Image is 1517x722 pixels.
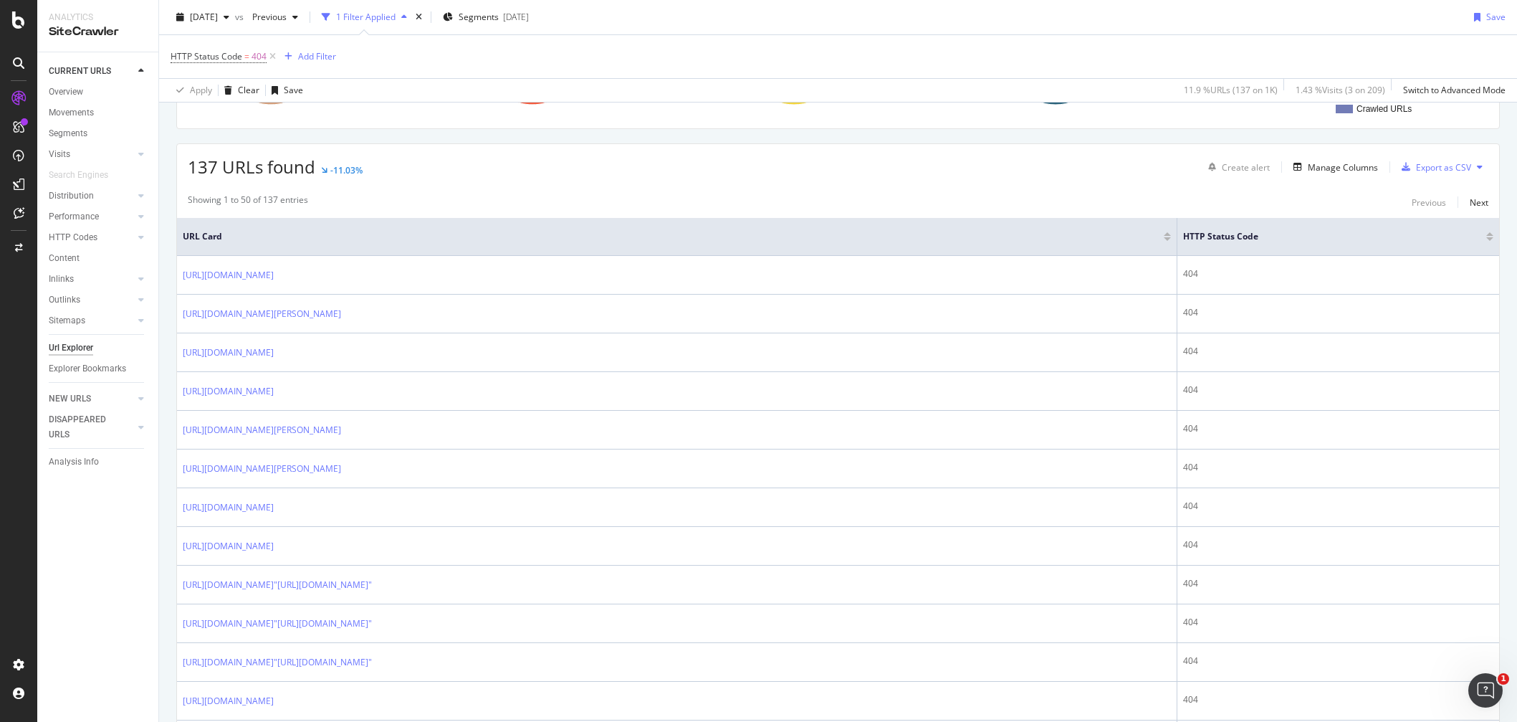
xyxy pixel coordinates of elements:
[1397,79,1506,102] button: Switch to Advanced Mode
[49,412,121,442] div: DISAPPEARED URLS
[49,85,148,100] a: Overview
[183,230,1160,243] span: URL Card
[1412,196,1446,209] div: Previous
[188,194,308,211] div: Showing 1 to 50 of 137 entries
[1468,673,1503,708] iframe: Intercom live chat
[1296,84,1385,96] div: 1.43 % Visits ( 3 on 209 )
[183,500,274,515] a: [URL][DOMAIN_NAME]
[49,455,99,470] div: Analysis Info
[49,189,94,204] div: Distribution
[49,168,123,183] a: Search Engines
[1222,161,1270,174] div: Create alert
[330,164,363,176] div: -11.03%
[49,85,83,100] div: Overview
[49,168,108,183] div: Search Engines
[1183,500,1493,513] div: 404
[252,47,267,67] span: 404
[49,126,148,141] a: Segments
[183,346,274,360] a: [URL][DOMAIN_NAME]
[235,11,247,23] span: vs
[503,11,529,23] div: [DATE]
[49,361,126,376] div: Explorer Bookmarks
[49,24,147,40] div: SiteCrawler
[49,209,99,224] div: Performance
[49,313,85,328] div: Sitemaps
[183,655,372,670] a: [URL][DOMAIN_NAME]"[URL][DOMAIN_NAME]"
[49,105,148,120] a: Movements
[49,293,134,308] a: Outlinks
[1183,422,1493,435] div: 404
[1183,230,1465,243] span: HTTP Status Code
[49,209,134,224] a: Performance
[190,84,212,96] div: Apply
[336,11,396,23] div: 1 Filter Applied
[1183,384,1493,396] div: 404
[49,147,70,162] div: Visits
[171,6,235,29] button: [DATE]
[1498,673,1509,685] span: 1
[49,412,134,442] a: DISAPPEARED URLS
[49,341,148,356] a: Url Explorer
[171,50,242,62] span: HTTP Status Code
[1183,538,1493,551] div: 404
[1183,306,1493,319] div: 404
[49,391,91,407] div: NEW URLS
[49,341,93,356] div: Url Explorer
[1412,194,1446,211] button: Previous
[437,6,535,29] button: Segments[DATE]
[49,11,147,24] div: Analytics
[49,391,134,407] a: NEW URLS
[183,423,341,437] a: [URL][DOMAIN_NAME][PERSON_NAME]
[238,84,259,96] div: Clear
[49,272,74,287] div: Inlinks
[49,105,94,120] div: Movements
[49,251,148,266] a: Content
[247,6,304,29] button: Previous
[183,617,372,631] a: [URL][DOMAIN_NAME]"[URL][DOMAIN_NAME]"
[219,79,259,102] button: Clear
[1470,194,1488,211] button: Next
[1183,345,1493,358] div: 404
[190,11,218,23] span: 2025 Aug. 16th
[1183,461,1493,474] div: 404
[1183,267,1493,280] div: 404
[171,79,212,102] button: Apply
[49,147,134,162] a: Visits
[247,11,287,23] span: Previous
[1202,156,1270,179] button: Create alert
[49,272,134,287] a: Inlinks
[1308,161,1378,174] div: Manage Columns
[49,189,134,204] a: Distribution
[49,126,87,141] div: Segments
[1470,196,1488,209] div: Next
[183,539,274,554] a: [URL][DOMAIN_NAME]
[1486,11,1506,23] div: Save
[183,462,341,476] a: [URL][DOMAIN_NAME][PERSON_NAME]
[1468,6,1506,29] button: Save
[413,10,425,24] div: times
[244,50,249,62] span: =
[1183,616,1493,629] div: 404
[49,64,111,79] div: CURRENT URLS
[183,384,274,399] a: [URL][DOMAIN_NAME]
[284,84,303,96] div: Save
[188,155,315,179] span: 137 URLs found
[1183,693,1493,706] div: 404
[298,50,336,62] div: Add Filter
[183,307,341,321] a: [URL][DOMAIN_NAME][PERSON_NAME]
[49,293,80,308] div: Outlinks
[316,6,413,29] button: 1 Filter Applied
[183,578,372,592] a: [URL][DOMAIN_NAME]"[URL][DOMAIN_NAME]"
[279,48,336,65] button: Add Filter
[49,361,148,376] a: Explorer Bookmarks
[49,230,134,245] a: HTTP Codes
[1183,577,1493,590] div: 404
[49,455,148,470] a: Analysis Info
[1288,158,1378,176] button: Manage Columns
[266,79,303,102] button: Save
[1403,84,1506,96] div: Switch to Advanced Mode
[1184,84,1278,96] div: 11.9 % URLs ( 137 on 1K )
[1356,104,1412,114] text: Crawled URLs
[49,230,97,245] div: HTTP Codes
[183,268,274,282] a: [URL][DOMAIN_NAME]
